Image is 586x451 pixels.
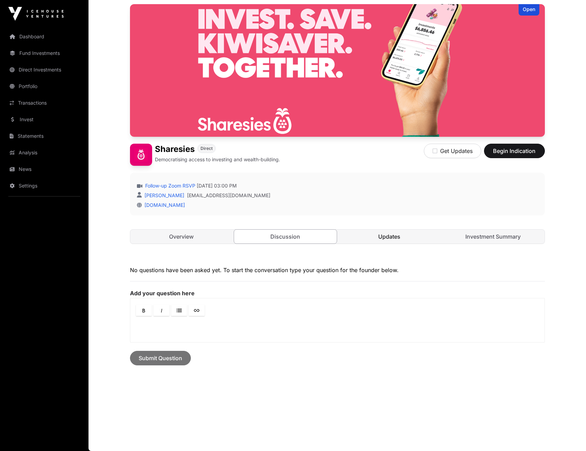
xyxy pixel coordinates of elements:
img: Sharesies [130,144,152,166]
a: Link [189,305,205,316]
a: Investment Summary [442,230,545,243]
a: Follow-up Zoom RSVP [144,182,195,189]
a: Analysis [6,145,83,160]
a: Portfolio [6,79,83,94]
p: Democratising access to investing and wealth-building. [155,156,280,163]
a: [EMAIL_ADDRESS][DOMAIN_NAME] [187,192,270,199]
a: Updates [338,230,441,243]
img: Sharesies [130,4,545,137]
div: Open [519,4,539,16]
a: [PERSON_NAME] [143,192,184,198]
a: Italic [154,305,169,316]
span: Begin Indication [493,147,536,155]
iframe: Chat Widget [551,418,586,451]
img: Icehouse Ventures Logo [8,7,64,21]
span: [DATE] 03:00 PM [197,182,237,189]
nav: Tabs [130,230,545,243]
a: Bold [136,305,152,316]
a: Statements [6,128,83,144]
a: Overview [130,230,233,243]
a: Invest [6,112,83,127]
button: Get Updates [424,144,481,158]
a: Settings [6,178,83,193]
p: No questions have been asked yet. To start the conversation type your question for the founder be... [130,266,545,274]
a: [DOMAIN_NAME] [142,202,185,208]
a: News [6,162,83,177]
h1: Sharesies [155,144,195,155]
a: Lists [171,305,187,316]
a: Discussion [234,229,337,244]
a: Fund Investments [6,46,83,61]
a: Dashboard [6,29,83,44]
a: Transactions [6,95,83,111]
button: Begin Indication [484,144,545,158]
label: Add your question here [130,290,545,297]
a: Begin Indication [484,151,545,157]
span: Direct [201,146,213,151]
a: Direct Investments [6,62,83,77]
